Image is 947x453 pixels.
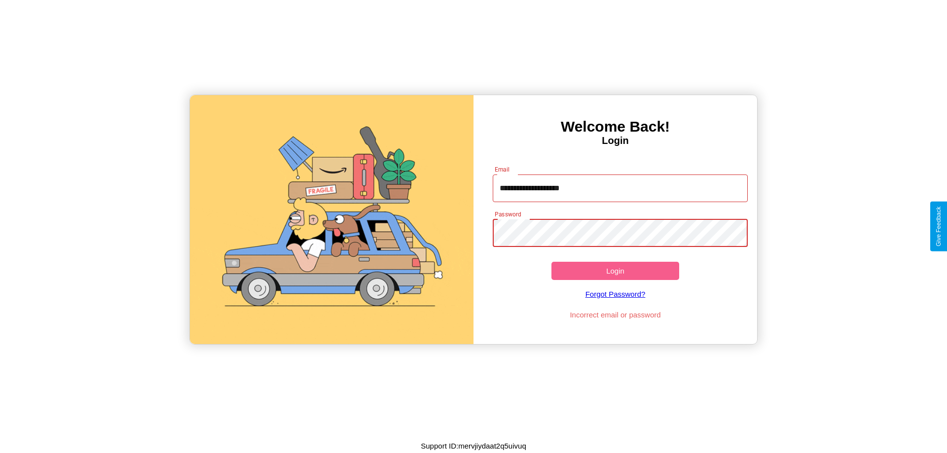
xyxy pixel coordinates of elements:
label: Password [495,210,521,218]
h4: Login [473,135,757,146]
div: Give Feedback [935,207,942,246]
button: Login [551,262,679,280]
h3: Welcome Back! [473,118,757,135]
label: Email [495,165,510,174]
p: Incorrect email or password [488,308,743,321]
a: Forgot Password? [488,280,743,308]
p: Support ID: mervjiydaat2q5uivuq [421,439,526,453]
img: gif [190,95,473,344]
